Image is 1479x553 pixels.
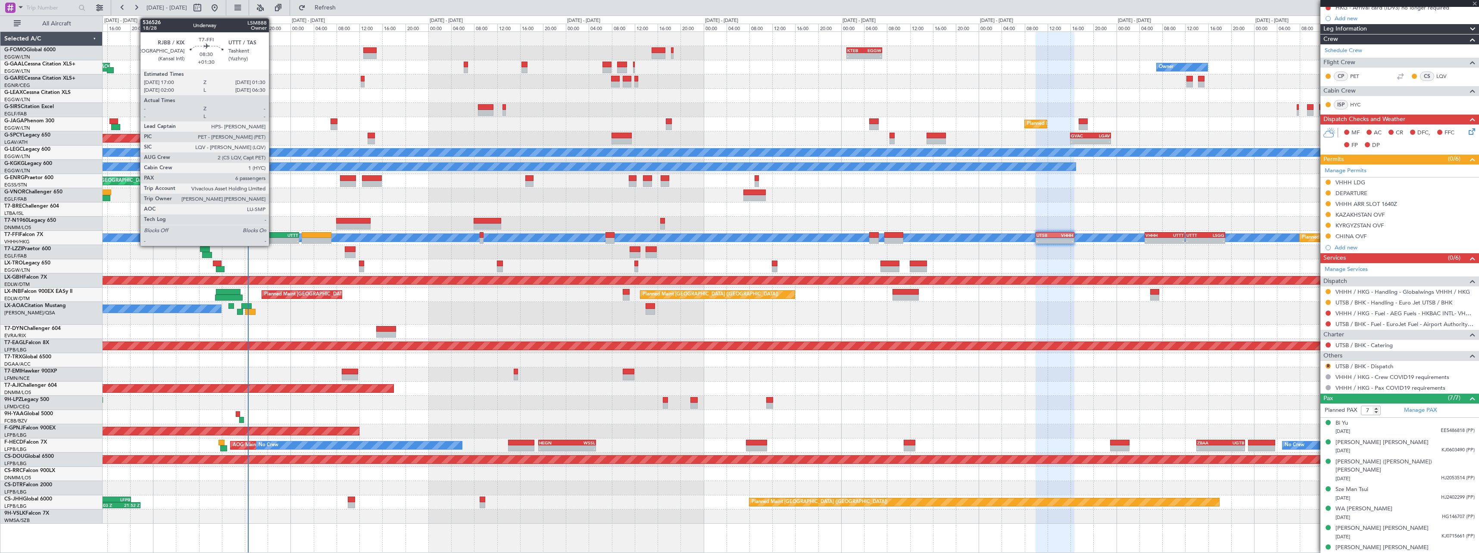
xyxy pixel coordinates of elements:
span: [DATE] [1335,495,1350,501]
span: T7-N1960 [4,218,28,223]
a: EGGW/LTN [4,96,30,103]
div: VHHH [1055,233,1073,238]
span: G-FOMO [4,47,26,53]
a: G-ENRGPraetor 600 [4,175,53,180]
div: KTEB [847,48,864,53]
div: Planned Maint [GEOGRAPHIC_DATA] ([GEOGRAPHIC_DATA]) [1027,118,1163,130]
span: Pax [1323,394,1333,404]
div: Add new [1335,244,1475,251]
a: DGAA/ACC [4,361,31,367]
a: LFMD/CEQ [4,404,29,410]
span: F-GPNJ [4,426,23,431]
div: 04:00 [864,24,887,31]
a: F-HECDFalcon 7X [4,440,47,445]
div: [DATE] - [DATE] [430,17,463,25]
div: - [1071,139,1090,144]
span: [DATE] [1335,514,1350,521]
a: G-FOMOGlobal 6000 [4,47,56,53]
span: [DATE] [1335,475,1350,482]
div: - [1221,446,1245,451]
div: [DATE] - [DATE] [154,17,187,25]
a: CS-DOUGlobal 6500 [4,454,54,459]
span: CS-JHH [4,497,23,502]
a: T7-TRXGlobal 6500 [4,354,51,360]
div: Add new [1335,15,1475,22]
span: Cabin Crew [1323,86,1356,96]
span: G-VNOR [4,190,25,195]
a: T7-EMIHawker 900XP [4,369,57,374]
a: CS-RRCFalcon 900LX [4,468,55,473]
a: LFPB/LBG [4,503,27,510]
div: VHHH ARR SLOT 1640Z [1335,200,1397,208]
span: 9H-LPZ [4,397,22,402]
div: 08:00 [749,24,772,31]
div: 00:00 [566,24,589,31]
div: 08:00 [1300,24,1323,31]
a: VHHH/HKG [4,239,30,245]
a: EGNR/CEG [4,82,30,89]
div: [DATE] - [DATE] [567,17,600,25]
div: [PERSON_NAME] [PERSON_NAME] [1335,544,1429,552]
span: Others [1323,351,1342,361]
div: 08:00 [612,24,635,31]
span: HJ2053514 (PP) [1441,475,1475,482]
a: G-GARECessna Citation XLS+ [4,76,75,81]
div: - [1205,238,1224,243]
div: WA [PERSON_NAME] [1335,505,1392,513]
div: 16:00 [245,24,268,31]
span: All Aircraft [22,21,91,27]
div: No Crew [1285,439,1304,452]
a: T7-N1960Legacy 650 [4,218,56,223]
a: G-GAALCessna Citation XLS+ [4,62,75,67]
a: DNMM/LOS [4,389,31,396]
span: Crew [1323,34,1338,44]
div: 12:00 [359,24,382,31]
div: RJBB [251,233,275,238]
div: 00:00 [979,24,1002,31]
a: Manage PAX [1404,406,1437,415]
div: 20:00 [130,24,153,31]
div: 14:03 Z [97,503,118,508]
a: LGAV/ATH [4,139,28,146]
span: FFC [1445,129,1454,137]
span: G-LEAX [4,90,23,95]
div: - [251,238,275,243]
div: UTSB [1036,233,1055,238]
a: F-GPNJFalcon 900EX [4,426,56,431]
div: Sze Man Tsui [1335,485,1368,494]
a: 9H-LPZLegacy 500 [4,397,49,402]
div: 16:00 [520,24,543,31]
div: AOG Maint Paris ([GEOGRAPHIC_DATA]) [233,439,323,452]
a: T7-LZZIPraetor 600 [4,246,51,252]
label: Planned PAX [1325,406,1357,415]
div: - [275,238,298,243]
span: (0/6) [1448,253,1460,262]
span: T7-BRE [4,204,22,209]
span: KJ0603490 (PP) [1442,447,1475,454]
div: UGTB [1221,440,1245,445]
div: 12:00 [222,24,245,31]
div: 16:00 [933,24,956,31]
div: [DATE] - [DATE] [1255,17,1289,25]
div: UTTT [1164,233,1183,238]
a: VHHH / HKG - Crew COVID19 requirements [1335,373,1449,381]
span: T7-LZZI [4,246,22,252]
div: [DATE] - [DATE] [842,17,876,25]
div: 04:00 [176,24,199,31]
div: No Crew [259,439,278,452]
div: - [1164,238,1183,243]
a: T7-BREChallenger 604 [4,204,59,209]
a: EGLF/FAB [4,253,27,259]
div: [DATE] - [DATE] [980,17,1013,25]
a: [PERSON_NAME]/QSA [4,310,55,316]
a: DNMM/LOS [4,475,31,481]
div: LGAV [1091,133,1110,138]
div: VHHH LDG [1335,179,1365,186]
div: [DATE] - [DATE] [705,17,738,25]
a: EGGW/LTN [4,267,30,273]
div: LFPB [109,497,130,502]
a: LX-GBHFalcon 7X [4,275,47,280]
span: G-GARE [4,76,24,81]
a: VHHH / HKG - Pax COVID19 requirements [1335,384,1445,391]
div: Planned Maint Geneva (Cointrin) [1302,231,1373,244]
